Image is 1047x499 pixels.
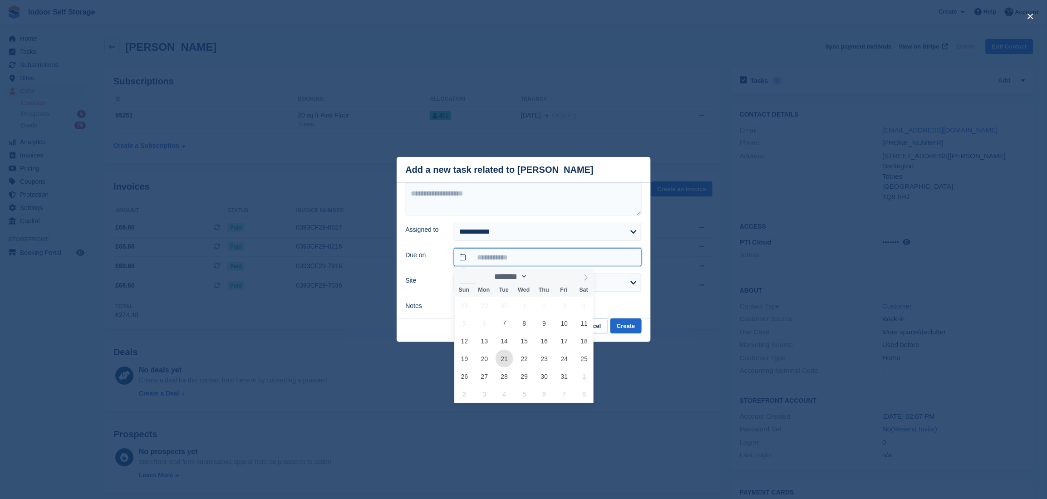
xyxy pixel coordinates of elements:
span: October 3, 2025 [555,297,573,314]
span: October 2, 2025 [536,297,553,314]
span: November 3, 2025 [476,385,493,403]
span: October 27, 2025 [476,367,493,385]
span: October 14, 2025 [496,332,513,350]
span: October 25, 2025 [575,350,593,367]
span: Mon [474,287,494,293]
span: Sat [574,287,594,293]
span: October 4, 2025 [575,297,593,314]
label: Site [406,276,443,285]
span: November 4, 2025 [496,385,513,403]
span: October 16, 2025 [536,332,553,350]
button: Create [610,318,641,333]
span: October 23, 2025 [536,350,553,367]
span: October 15, 2025 [516,332,533,350]
span: October 9, 2025 [536,314,553,332]
span: Tue [494,287,514,293]
button: close [1023,9,1038,24]
label: Notes [406,301,443,311]
span: November 2, 2025 [456,385,473,403]
span: October 24, 2025 [555,350,573,367]
label: Assigned to [406,225,443,235]
label: Due on [406,250,443,260]
span: October 31, 2025 [555,367,573,385]
span: September 29, 2025 [476,297,493,314]
span: Thu [534,287,554,293]
span: October 28, 2025 [496,367,513,385]
span: October 7, 2025 [496,314,513,332]
span: September 28, 2025 [456,297,473,314]
span: November 5, 2025 [516,385,533,403]
span: Wed [514,287,534,293]
input: Year [528,272,556,281]
span: October 12, 2025 [456,332,473,350]
span: October 18, 2025 [575,332,593,350]
span: October 20, 2025 [476,350,493,367]
span: November 7, 2025 [555,385,573,403]
span: October 17, 2025 [555,332,573,350]
span: October 22, 2025 [516,350,533,367]
span: Sun [454,287,474,293]
span: October 1, 2025 [516,297,533,314]
span: October 29, 2025 [516,367,533,385]
span: October 30, 2025 [536,367,553,385]
span: October 19, 2025 [456,350,473,367]
span: October 8, 2025 [516,314,533,332]
span: October 5, 2025 [456,314,473,332]
span: September 30, 2025 [496,297,513,314]
span: Fri [554,287,574,293]
div: Add a new task related to [PERSON_NAME] [406,165,594,175]
span: October 26, 2025 [456,367,473,385]
span: October 11, 2025 [575,314,593,332]
span: November 1, 2025 [575,367,593,385]
span: October 21, 2025 [496,350,513,367]
span: November 8, 2025 [575,385,593,403]
span: October 6, 2025 [476,314,493,332]
span: November 6, 2025 [536,385,553,403]
select: Month [492,272,528,281]
span: October 10, 2025 [555,314,573,332]
span: October 13, 2025 [476,332,493,350]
